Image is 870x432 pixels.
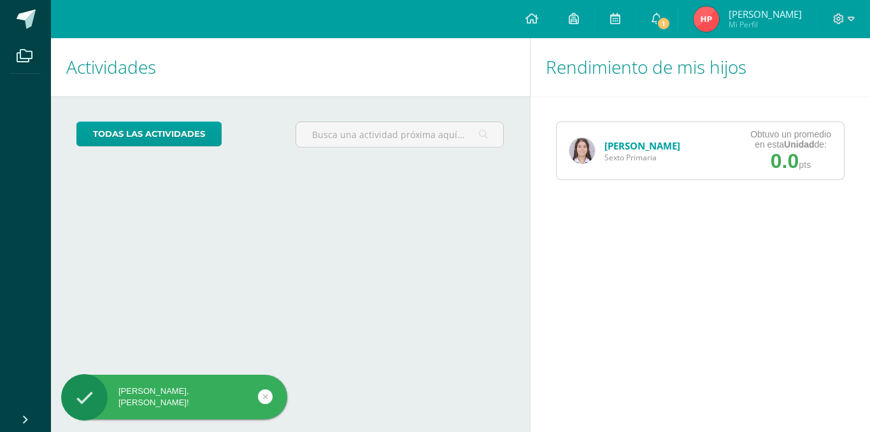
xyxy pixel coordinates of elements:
[76,122,222,146] a: todas las Actividades
[296,122,504,147] input: Busca una actividad próxima aquí...
[61,386,287,408] div: [PERSON_NAME], [PERSON_NAME]!
[569,138,595,164] img: 90d77fd162346823d8921ad0317f1295.png
[694,6,719,32] img: a697319b084dfd62632075d0f119f758.png
[66,38,515,96] h1: Actividades
[604,152,680,163] span: Sexto Primaria
[729,8,802,20] span: [PERSON_NAME]
[750,129,831,150] div: Obtuvo un promedio en esta de:
[546,38,855,96] h1: Rendimiento de mis hijos
[784,139,814,150] strong: Unidad
[771,150,799,172] span: 0.0
[799,160,811,170] span: pts
[729,19,802,30] span: Mi Perfil
[604,139,680,152] a: [PERSON_NAME]
[657,17,671,31] span: 1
